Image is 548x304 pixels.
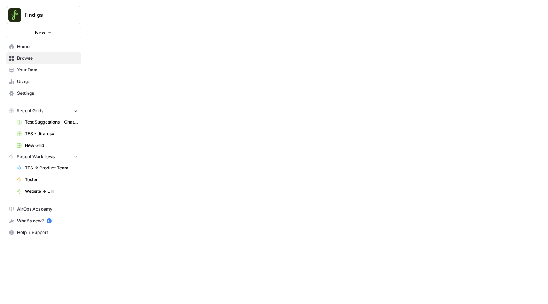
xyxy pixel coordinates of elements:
button: Recent Grids [6,105,81,116]
span: Help + Support [17,229,78,236]
span: Home [17,43,78,50]
a: TES -> Product Team [13,162,81,174]
span: Tester [25,176,78,183]
span: Test Suggestions - Chat Bots - Test Script (1).csv [25,119,78,125]
a: AirOps Academy [6,203,81,215]
a: 5 [47,218,52,223]
span: New [35,29,46,36]
a: Usage [6,76,81,87]
span: Recent Grids [17,108,43,114]
span: New Grid [25,142,78,149]
span: Usage [17,78,78,85]
a: TES - Jira.csv [13,128,81,140]
span: Settings [17,90,78,97]
button: Help + Support [6,227,81,238]
img: Findigs Logo [8,8,21,22]
span: TES -> Product Team [25,165,78,171]
span: Your Data [17,67,78,73]
a: Test Suggestions - Chat Bots - Test Script (1).csv [13,116,81,128]
button: Recent Workflows [6,151,81,162]
button: What's new? 5 [6,215,81,227]
a: New Grid [13,140,81,151]
button: New [6,27,81,38]
a: Tester [13,174,81,186]
span: AirOps Academy [17,206,78,213]
button: Workspace: Findigs [6,6,81,24]
span: Website -> Url [25,188,78,195]
a: Settings [6,87,81,99]
a: Website -> Url [13,186,81,197]
a: Your Data [6,64,81,76]
div: What's new? [6,215,81,226]
text: 5 [48,219,50,223]
span: Findigs [24,11,68,19]
a: Browse [6,52,81,64]
a: Home [6,41,81,52]
span: Browse [17,55,78,62]
span: TES - Jira.csv [25,130,78,137]
span: Recent Workflows [17,153,55,160]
